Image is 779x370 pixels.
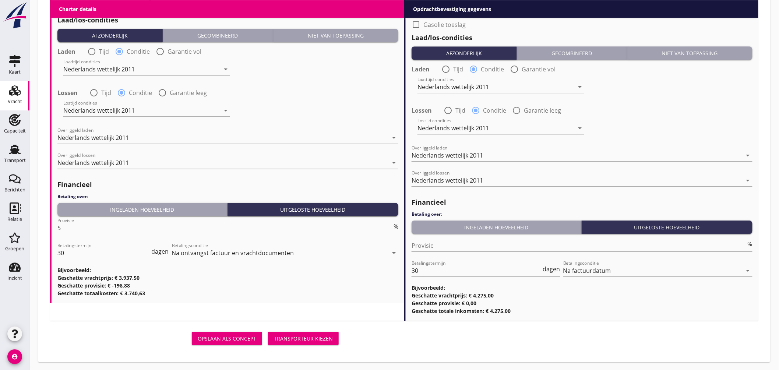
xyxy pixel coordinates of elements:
[423,11,535,18] label: Onder voorbehoud van voorgaande reis
[57,89,78,96] strong: Lossen
[412,307,752,315] h3: Geschatte totale inkomsten: € 4.275,00
[744,151,752,160] i: arrow_drop_down
[228,203,399,216] button: Uitgeloste hoeveelheid
[412,197,752,207] h2: Financieel
[630,49,750,57] div: Niet van toepassing
[69,3,112,11] label: Gasolie toeslag
[412,221,582,234] button: Ingeladen hoeveelheid
[483,107,506,114] label: Conditie
[412,177,483,184] div: Nederlands wettelijk 2011
[412,66,430,73] strong: Laden
[166,32,269,39] div: Gecombineerd
[412,152,483,159] div: Nederlands wettelijk 2011
[582,221,753,234] button: Uitgeloste hoeveelheid
[57,48,75,55] strong: Laden
[412,284,752,292] h3: Bijvoorbeeld:
[627,46,752,60] button: Niet van toepassing
[101,89,111,96] label: Tijd
[744,176,752,185] i: arrow_drop_down
[57,15,398,25] h2: Laad/los-condities
[453,66,463,73] label: Tijd
[57,247,150,259] input: Betalingstermijn
[455,107,465,114] label: Tijd
[63,66,135,73] div: Nederlands wettelijk 2011
[412,299,752,307] h3: Geschatte provisie: € 0,00
[412,46,517,60] button: Afzonderlijk
[57,222,392,234] input: Provisie
[221,65,230,74] i: arrow_drop_down
[168,48,201,55] label: Garantie vol
[517,46,627,60] button: Gecombineerd
[8,99,22,104] div: Vracht
[412,265,542,276] input: Betalingstermijn
[57,274,398,282] h3: Geschatte vrachtprijs: € 3.937,50
[163,29,273,42] button: Gecombineerd
[417,125,489,131] div: Nederlands wettelijk 2011
[57,266,398,274] h3: Bijvoorbeeld:
[150,249,169,254] div: dagen
[57,159,129,166] div: Nederlands wettelijk 2011
[4,158,26,163] div: Transport
[412,107,432,114] strong: Lossen
[274,335,333,342] div: Transporteur kiezen
[57,203,228,216] button: Ingeladen hoeveelheid
[4,128,26,133] div: Capaciteit
[57,134,129,141] div: Nederlands wettelijk 2011
[423,0,483,8] label: Stremming/ijstoeslag
[198,335,256,342] div: Opslaan als concept
[542,266,560,272] div: dagen
[57,289,398,297] h3: Geschatte totaalkosten: € 3.740,63
[170,89,207,96] label: Garantie leeg
[63,107,135,114] div: Nederlands wettelijk 2011
[585,223,750,231] div: Uitgeloste hoeveelheid
[127,48,150,55] label: Conditie
[522,66,556,73] label: Garantie vol
[524,107,561,114] label: Garantie leeg
[57,282,398,289] h3: Geschatte provisie: € -196,88
[415,223,578,231] div: Ingeladen hoeveelheid
[412,211,752,218] h4: Betaling over:
[7,349,22,364] i: account_circle
[268,332,339,345] button: Transporteur kiezen
[481,66,504,73] label: Conditie
[172,250,294,256] div: Na ontvangst factuur en vrachtdocumenten
[192,332,262,345] button: Opslaan als concept
[276,32,395,39] div: Niet van toepassing
[423,21,466,28] label: Gasolie toeslag
[7,276,22,281] div: Inzicht
[7,217,22,222] div: Relatie
[230,206,396,214] div: Uitgeloste hoeveelheid
[389,133,398,142] i: arrow_drop_down
[60,32,159,39] div: Afzonderlijk
[417,84,489,90] div: Nederlands wettelijk 2011
[415,49,514,57] div: Afzonderlijk
[57,29,163,42] button: Afzonderlijk
[9,70,21,74] div: Kaart
[273,29,398,42] button: Niet van toepassing
[5,246,24,251] div: Groepen
[389,249,398,257] i: arrow_drop_down
[60,206,224,214] div: Ingeladen hoeveelheid
[563,267,611,274] div: Na factuurdatum
[221,106,230,115] i: arrow_drop_down
[520,49,624,57] div: Gecombineerd
[99,48,109,55] label: Tijd
[1,2,28,29] img: logo-small.a267ee39.svg
[4,187,25,192] div: Berichten
[575,82,584,91] i: arrow_drop_down
[412,33,752,43] h2: Laad/los-condities
[57,180,398,190] h2: Financieel
[575,124,584,133] i: arrow_drop_down
[746,241,752,247] div: %
[57,193,398,200] h4: Betaling over:
[392,223,398,229] div: %
[412,292,752,299] h3: Geschatte vrachtprijs: € 4.275,00
[129,89,152,96] label: Conditie
[744,266,752,275] i: arrow_drop_down
[412,240,746,251] input: Provisie
[389,158,398,167] i: arrow_drop_down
